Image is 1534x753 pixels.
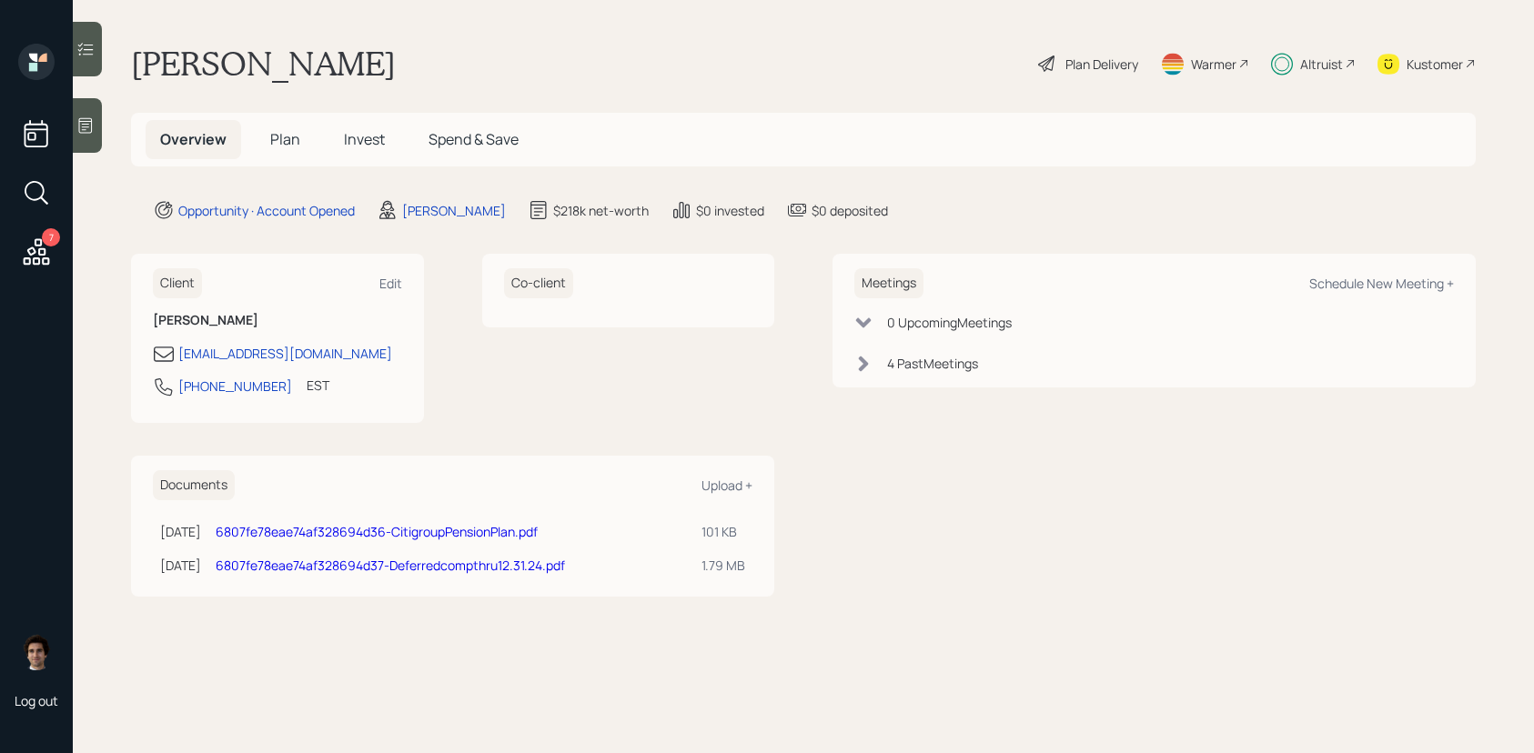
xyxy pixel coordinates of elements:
[160,522,201,541] div: [DATE]
[18,634,55,670] img: harrison-schaefer-headshot-2.png
[307,376,329,395] div: EST
[812,201,888,220] div: $0 deposited
[270,129,300,149] span: Plan
[429,129,519,149] span: Spend & Save
[553,201,649,220] div: $218k net-worth
[216,557,565,574] a: 6807fe78eae74af328694d37-Deferredcompthru12.31.24.pdf
[160,129,227,149] span: Overview
[1309,275,1454,292] div: Schedule New Meeting +
[153,313,402,328] h6: [PERSON_NAME]
[887,354,978,373] div: 4 Past Meeting s
[178,201,355,220] div: Opportunity · Account Opened
[887,313,1012,332] div: 0 Upcoming Meeting s
[1065,55,1138,74] div: Plan Delivery
[854,268,923,298] h6: Meetings
[178,344,392,363] div: [EMAIL_ADDRESS][DOMAIN_NAME]
[1407,55,1463,74] div: Kustomer
[402,201,506,220] div: [PERSON_NAME]
[131,44,396,84] h1: [PERSON_NAME]
[504,268,573,298] h6: Co-client
[701,477,752,494] div: Upload +
[379,275,402,292] div: Edit
[42,228,60,246] div: 7
[701,556,745,575] div: 1.79 MB
[344,129,385,149] span: Invest
[153,470,235,500] h6: Documents
[696,201,764,220] div: $0 invested
[15,692,58,709] div: Log out
[1191,55,1236,74] div: Warmer
[216,523,538,540] a: 6807fe78eae74af328694d36-CitigroupPensionPlan.pdf
[160,556,201,575] div: [DATE]
[1300,55,1343,74] div: Altruist
[178,376,292,396] div: [PHONE_NUMBER]
[701,522,745,541] div: 101 KB
[153,268,202,298] h6: Client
